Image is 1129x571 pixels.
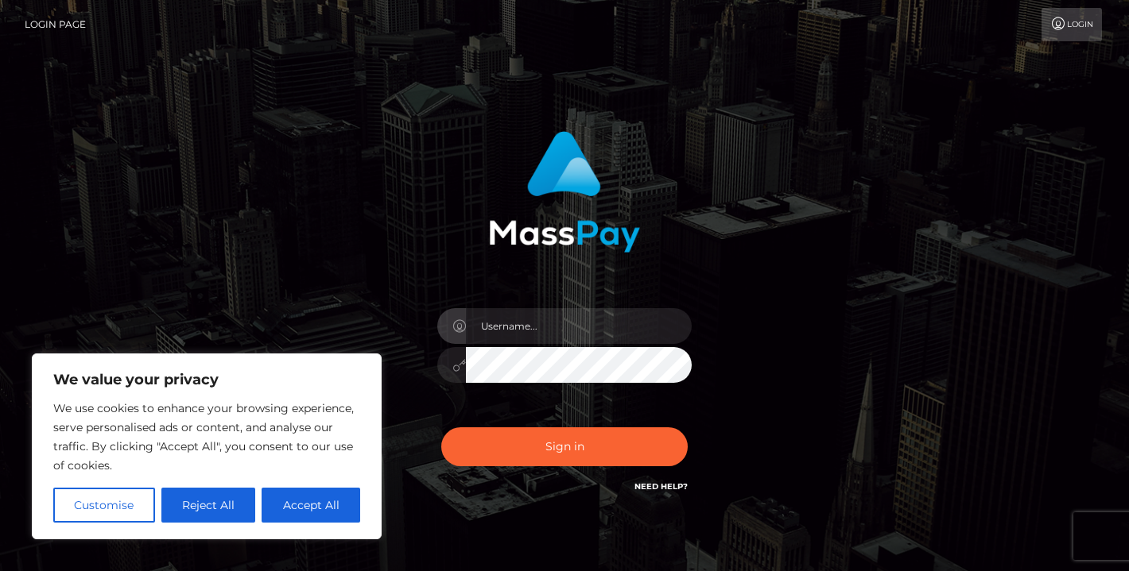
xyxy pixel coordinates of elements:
[441,427,688,466] button: Sign in
[262,488,360,523] button: Accept All
[161,488,256,523] button: Reject All
[25,8,86,41] a: Login Page
[53,370,360,389] p: We value your privacy
[466,308,692,344] input: Username...
[1042,8,1102,41] a: Login
[53,488,155,523] button: Customise
[53,399,360,475] p: We use cookies to enhance your browsing experience, serve personalised ads or content, and analys...
[32,353,382,539] div: We value your privacy
[634,481,688,492] a: Need Help?
[489,131,640,253] img: MassPay Login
